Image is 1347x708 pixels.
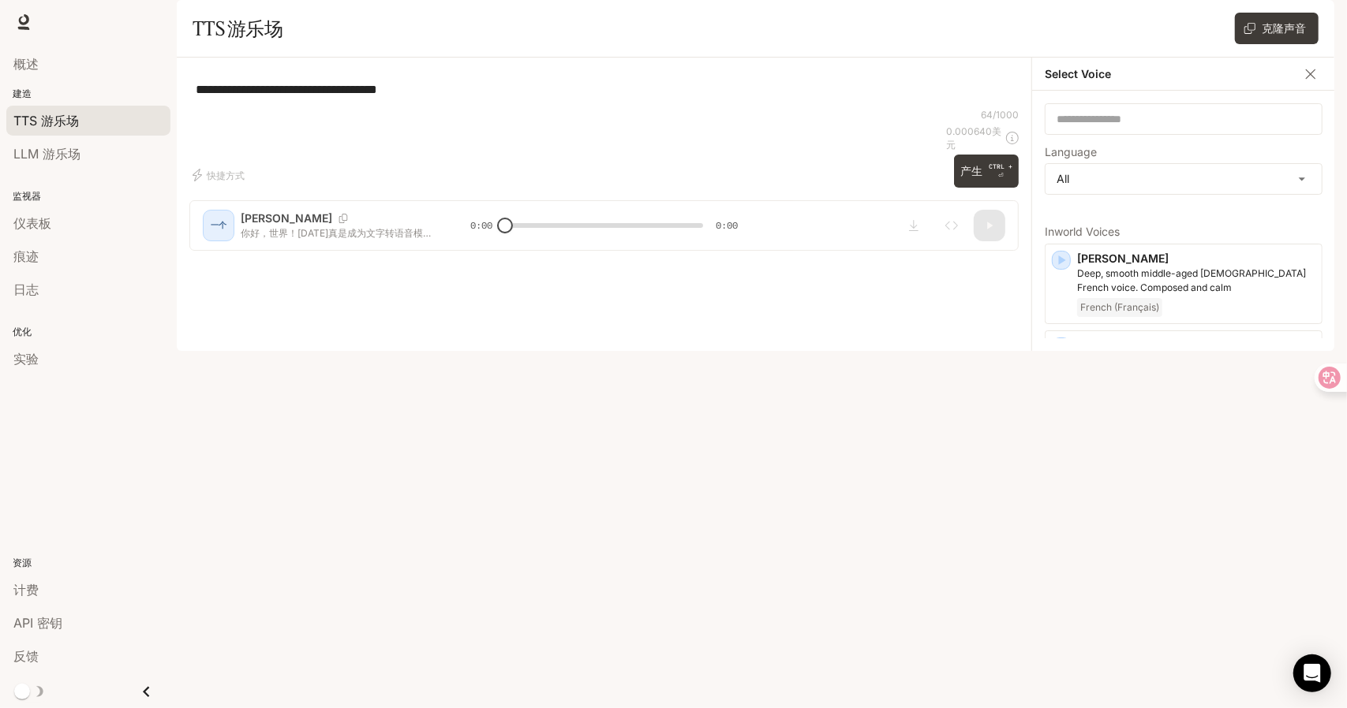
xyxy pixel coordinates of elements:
[1235,13,1319,44] button: 克隆声音
[193,17,283,40] font: TTS 游乐场
[1046,164,1322,194] div: All
[954,155,1019,187] button: 产生CTRL +⏎
[1045,147,1097,158] p: Language
[1293,654,1331,692] div: 打开 Intercom Messenger
[946,125,1001,151] font: 美元
[981,109,1019,121] font: 64/1000
[207,170,245,181] font: 快捷方式
[189,162,251,188] button: 快捷方式
[1077,298,1162,317] span: French (Français)
[1077,266,1315,295] p: Deep, smooth middle-aged male French voice. Composed and calm
[1077,337,1315,353] p: [PERSON_NAME]
[960,164,982,177] font: 产生
[1077,251,1315,266] p: [PERSON_NAME]
[1262,21,1306,35] font: 克隆声音
[998,172,1004,179] font: ⏎
[946,125,992,137] font: 0.000640
[1045,226,1323,237] p: Inworld Voices
[989,162,1012,170] font: CTRL +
